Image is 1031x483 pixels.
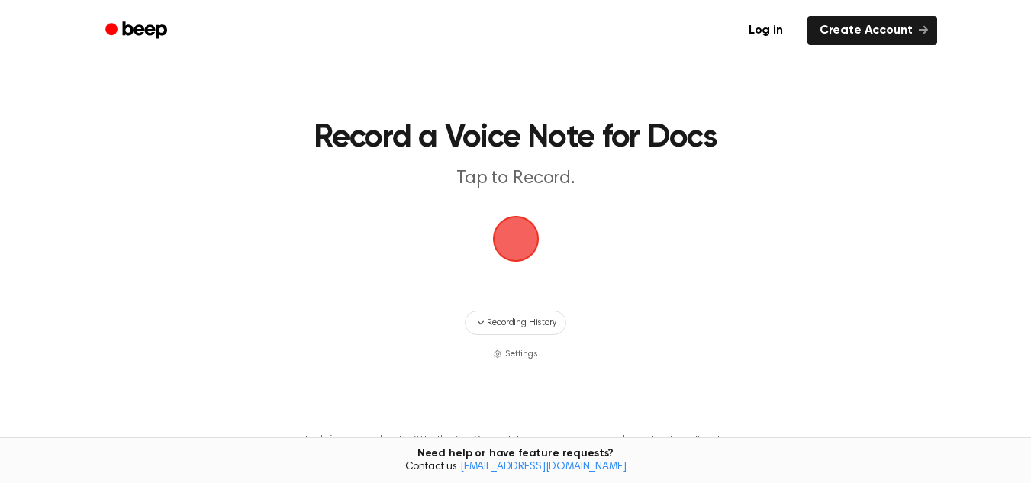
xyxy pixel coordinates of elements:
a: Beep [95,16,181,46]
a: Create Account [807,16,937,45]
h1: Record a Voice Note for Docs [165,122,866,154]
button: Settings [493,347,538,361]
button: Recording History [465,311,565,335]
a: [EMAIL_ADDRESS][DOMAIN_NAME] [460,462,627,472]
span: Settings [505,347,538,361]
span: Contact us [9,461,1022,475]
span: Recording History [487,316,556,330]
p: Tired of copying and pasting? Use the Docs Chrome Extension to insert your recordings without cop... [304,434,727,446]
a: Log in [733,13,798,48]
p: Tap to Record. [223,166,809,192]
img: Beep Logo [493,216,539,262]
